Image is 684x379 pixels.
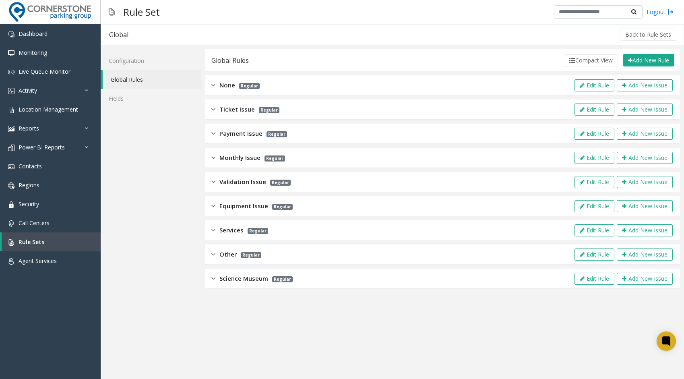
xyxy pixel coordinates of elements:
button: Add New Issue [617,152,673,164]
span: Location Management [19,106,78,113]
span: Regular [272,204,293,210]
span: Security [19,200,39,208]
span: Agent Services [19,257,57,265]
button: Add New Issue [617,128,673,140]
img: pageIcon [109,2,115,22]
span: Monitoring [19,49,47,56]
img: closed [211,226,215,235]
span: Ticket Issue [219,105,255,114]
button: Edit Rule [574,152,614,164]
button: Edit Rule [574,176,614,188]
span: Monthly Issue [219,153,260,162]
a: Logout [647,8,674,16]
div: Global Rules [211,55,249,66]
button: Edit Rule [574,104,614,116]
img: 'icon' [8,126,14,132]
button: Edit Rule [574,200,614,212]
img: 'icon' [8,69,14,75]
span: Services [219,226,244,235]
button: Add New Issue [617,249,673,261]
img: 'icon' [8,182,14,189]
button: Add New Issue [617,200,673,212]
span: Rule Sets [19,238,44,246]
span: Regular [270,180,291,186]
h3: Rule Set [119,2,164,22]
img: closed [211,105,215,114]
span: Regular [272,276,293,282]
button: Add New Issue [617,104,673,116]
button: Edit Rule [574,273,614,285]
span: Reports [19,124,39,132]
button: Edit Rule [574,224,614,236]
img: logout [667,8,674,16]
span: Validation Issue [219,177,266,186]
span: Call Centers [19,219,50,227]
img: closed [211,153,215,162]
span: Payment Issue [219,129,262,138]
span: Dashboard [19,30,48,37]
a: Global Rules [103,70,201,89]
img: closed [211,81,215,90]
img: 'icon' [8,239,14,246]
span: None [219,81,235,90]
span: Equipment Issue [219,201,268,211]
img: closed [211,201,215,211]
img: closed [211,177,215,186]
img: 'icon' [8,88,14,94]
span: Regions [19,181,39,189]
button: Add New Rule [623,54,674,67]
img: 'icon' [8,164,14,170]
span: Regular [259,107,279,113]
span: Other [219,250,237,259]
span: Regular [267,131,287,137]
img: 'icon' [8,107,14,113]
div: Global [109,29,128,40]
button: Edit Rule [574,128,614,140]
button: Back to Rule Sets [620,29,676,41]
span: Regular [248,228,268,234]
span: Regular [265,155,285,162]
span: Live Queue Monitor [19,68,70,75]
span: Contacts [19,162,42,170]
img: 'icon' [8,201,14,208]
img: 'icon' [8,220,14,227]
img: 'icon' [8,258,14,265]
button: Add New Issue [617,176,673,188]
span: Regular [241,252,261,258]
img: closed [211,274,215,283]
span: Science Museum [219,274,268,283]
a: Rule Sets [2,232,101,251]
button: Add New Issue [617,273,673,285]
img: closed [211,129,215,138]
span: Activity [19,87,37,94]
img: 'icon' [8,50,14,56]
img: closed [211,250,215,259]
button: Edit Rule [574,79,614,91]
a: Fields [101,89,201,108]
a: Configuration [101,51,201,70]
img: 'icon' [8,145,14,151]
button: Add New Issue [617,79,673,91]
button: Add New Issue [617,224,673,236]
span: Regular [239,83,260,89]
span: Power BI Reports [19,143,65,151]
button: Edit Rule [574,249,614,261]
button: Compact View [564,54,618,66]
img: 'icon' [8,31,14,37]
